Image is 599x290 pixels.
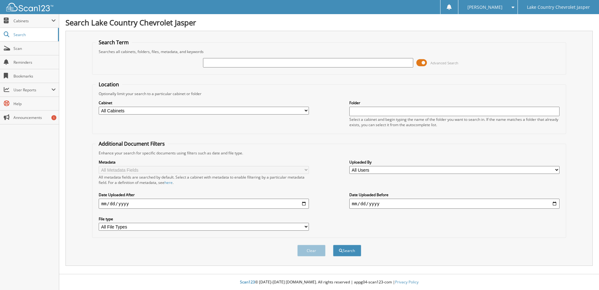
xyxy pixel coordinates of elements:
[527,5,590,9] span: Lake Country Chevrolet Jasper
[13,101,56,106] span: Help
[6,3,53,11] img: scan123-logo-white.svg
[297,245,326,256] button: Clear
[333,245,361,256] button: Search
[349,199,560,209] input: end
[99,175,309,185] div: All metadata fields are searched by default. Select a cabinet with metadata to enable filtering b...
[96,81,122,88] legend: Location
[13,46,56,51] span: Scan
[99,199,309,209] input: start
[13,115,56,120] span: Announcements
[13,60,56,65] span: Reminders
[240,279,255,285] span: Scan123
[349,192,560,197] label: Date Uploaded Before
[65,17,593,28] h1: Search Lake Country Chevrolet Jasper
[96,39,132,46] legend: Search Term
[13,73,56,79] span: Bookmarks
[99,192,309,197] label: Date Uploaded After
[467,5,503,9] span: [PERSON_NAME]
[96,91,563,96] div: Optionally limit your search to a particular cabinet or folder
[96,140,168,147] legend: Additional Document Filters
[395,279,419,285] a: Privacy Policy
[51,115,56,120] div: 1
[13,87,51,93] span: User Reports
[59,275,599,290] div: © [DATE]-[DATE] [DOMAIN_NAME]. All rights reserved | appg04-scan123-com |
[430,61,458,65] span: Advanced Search
[349,117,560,127] div: Select a cabinet and begin typing the name of the folder you want to search in. If the name match...
[99,159,309,165] label: Metadata
[13,32,55,37] span: Search
[99,216,309,222] label: File type
[349,100,560,105] label: Folder
[99,100,309,105] label: Cabinet
[96,49,563,54] div: Searches all cabinets, folders, files, metadata, and keywords
[13,18,51,24] span: Cabinets
[164,180,173,185] a: here
[96,150,563,156] div: Enhance your search for specific documents using filters such as date and file type.
[349,159,560,165] label: Uploaded By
